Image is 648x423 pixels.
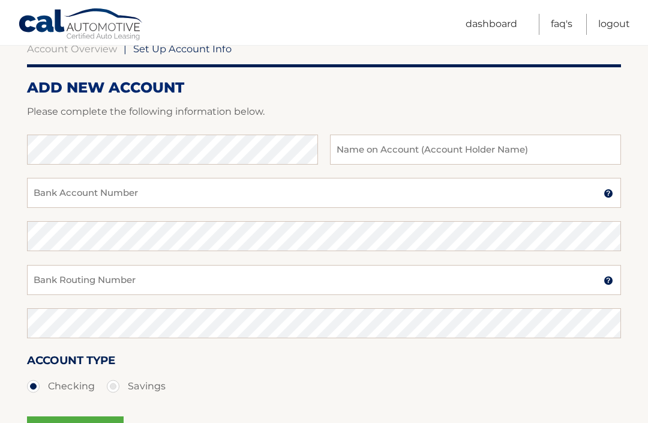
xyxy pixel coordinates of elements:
img: tooltip.svg [604,276,613,285]
a: FAQ's [551,14,572,35]
label: Savings [107,374,166,398]
input: Bank Account Number [27,178,621,208]
a: Cal Automotive [18,8,144,43]
span: | [124,43,127,55]
input: Bank Routing Number [27,265,621,295]
a: Dashboard [466,14,517,35]
input: Name on Account (Account Holder Name) [330,135,621,165]
label: Account Type [27,351,115,374]
p: Please complete the following information below. [27,103,621,120]
a: Logout [598,14,630,35]
img: tooltip.svg [604,189,613,198]
a: Account Overview [27,43,117,55]
h2: ADD NEW ACCOUNT [27,79,621,97]
label: Checking [27,374,95,398]
span: Set Up Account Info [133,43,232,55]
